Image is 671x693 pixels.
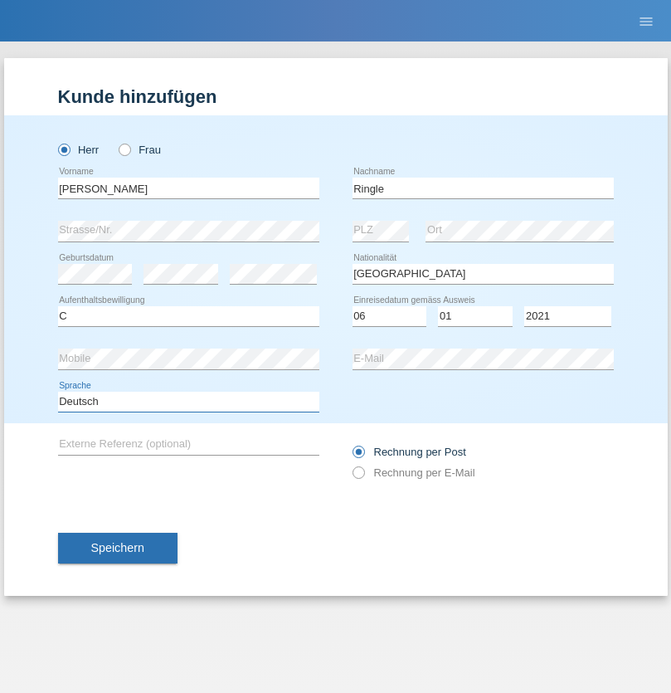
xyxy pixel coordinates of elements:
input: Herr [58,144,69,154]
input: Frau [119,144,129,154]
button: Speichern [58,533,177,564]
h1: Kunde hinzufügen [58,86,614,107]
label: Herr [58,144,100,156]
span: Speichern [91,541,144,554]
input: Rechnung per E-Mail [353,466,363,487]
i: menu [638,13,654,30]
label: Rechnung per Post [353,446,466,458]
a: menu [630,16,663,26]
input: Rechnung per Post [353,446,363,466]
label: Frau [119,144,161,156]
label: Rechnung per E-Mail [353,466,475,479]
